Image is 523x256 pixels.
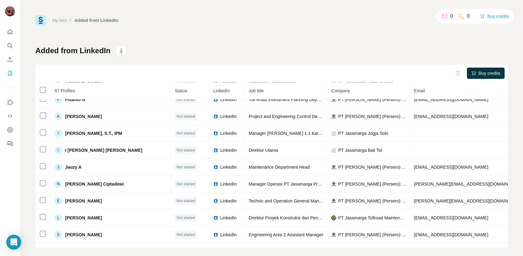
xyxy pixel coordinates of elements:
[177,232,195,238] span: Not started
[65,181,124,187] span: [PERSON_NAME] Ciptadewi
[5,40,15,51] button: Search
[5,138,15,149] button: Feedback
[249,165,310,170] span: Maintenance Department Head
[52,18,67,23] a: My lists
[480,12,509,21] button: Buy credits
[75,17,118,23] div: Added from LinkedIn
[331,97,336,102] img: company-logo
[414,232,488,237] span: [EMAIL_ADDRESS][DOMAIN_NAME]
[450,13,453,20] p: 0
[338,181,406,187] span: PT [PERSON_NAME] (Persero) Tbk
[249,131,380,136] span: Manager [PERSON_NAME] 1.1 Kartasura - [GEOGRAPHIC_DATA]
[249,215,354,220] span: Direktur Proyek Konstruksi dan Pengembangan Bisnis
[213,131,218,136] img: LinkedIn logo
[177,164,195,170] span: Not started
[54,214,62,222] div: L
[177,97,195,102] span: Not started
[249,114,333,119] span: Project and Engineering Control Dept Head
[331,198,336,203] img: company-logo
[213,198,218,203] img: LinkedIn logo
[213,97,218,102] img: LinkedIn logo
[220,181,237,187] span: LinkedIn
[65,164,81,170] span: Jauzy A
[177,147,195,153] span: Not started
[249,88,264,93] span: Job title
[331,114,336,119] img: company-logo
[338,130,388,136] span: PT Jasamarga Jogja Solo
[220,96,237,103] span: LinkedIn
[65,96,85,103] span: Filianto N
[414,165,488,170] span: [EMAIL_ADDRESS][DOMAIN_NAME]
[5,54,15,65] button: Enrich CSV
[414,114,488,119] span: [EMAIL_ADDRESS][DOMAIN_NAME]
[213,215,218,220] img: LinkedIn logo
[65,198,102,204] span: [PERSON_NAME]
[249,198,328,203] span: Technic and Operation General Manager
[175,88,187,93] span: Status
[5,124,15,136] button: Dashboard
[65,113,102,120] span: [PERSON_NAME]
[65,147,142,153] span: I [PERSON_NAME] [PERSON_NAME]
[414,97,488,102] span: [EMAIL_ADDRESS][DOMAIN_NAME]
[54,130,62,137] div: I
[338,147,382,153] span: PT Jasamarga Bali Tol
[338,198,406,204] span: PT [PERSON_NAME] (Persero) Tbk
[479,70,500,76] span: Buy credits
[220,215,237,221] span: LinkedIn
[177,198,195,204] span: Not started
[54,146,62,154] div: I
[5,110,15,122] button: Use Surfe API
[65,215,102,221] span: [PERSON_NAME]
[220,232,237,238] span: LinkedIn
[65,232,102,238] span: [PERSON_NAME]
[220,147,237,153] span: LinkedIn
[414,215,488,220] span: [EMAIL_ADDRESS][DOMAIN_NAME]
[249,148,278,153] span: Direktur Utama
[54,163,62,171] div: J
[220,164,237,170] span: LinkedIn
[70,17,71,23] li: /
[177,131,195,136] span: Not started
[213,88,230,93] span: LinkedIn
[177,114,195,119] span: Not started
[54,197,62,205] div: E
[54,231,62,238] div: S
[6,235,21,250] div: Open Intercom Messenger
[414,88,425,93] span: Email
[249,232,323,237] span: Engineering Area 2 Assistant Manager
[5,6,15,16] img: Avatar
[213,232,218,237] img: LinkedIn logo
[177,215,195,221] span: Not started
[65,130,122,136] span: [PERSON_NAME], S.T., IPM
[54,88,75,93] span: 97 Profiles
[338,164,406,170] span: PT [PERSON_NAME] (Persero) Tbk
[338,113,406,120] span: PT [PERSON_NAME] (Persero) Tbk
[338,215,406,221] span: PT Jasamarga Tollroad Maintenance
[331,232,336,237] img: company-logo
[213,114,218,119] img: LinkedIn logo
[220,130,237,136] span: LinkedIn
[54,180,62,188] div: N
[177,181,195,187] span: Not started
[54,113,62,120] div: A
[213,182,218,187] img: LinkedIn logo
[220,198,237,204] span: LinkedIn
[338,96,406,103] span: PT [PERSON_NAME] (Persero) Tbk
[5,68,15,79] button: My lists
[54,96,62,103] div: F
[5,26,15,38] button: Quick start
[35,46,111,56] h1: Added from LinkedIn
[213,165,218,170] img: LinkedIn logo
[249,182,384,187] span: Manager Operasi PT Jasamarga Probolinggo [GEOGRAPHIC_DATA]
[249,97,344,102] span: Toll Road Investment Planning Department Head
[331,182,336,187] img: company-logo
[5,97,15,108] button: Use Surfe on LinkedIn
[338,232,406,238] span: PT [PERSON_NAME] (Persero) Tbk
[331,88,350,93] span: Company
[467,13,470,20] p: 0
[331,165,336,170] img: company-logo
[35,15,46,26] img: Surfe Logo
[331,215,336,220] img: company-logo
[220,113,237,120] span: LinkedIn
[213,148,218,153] img: LinkedIn logo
